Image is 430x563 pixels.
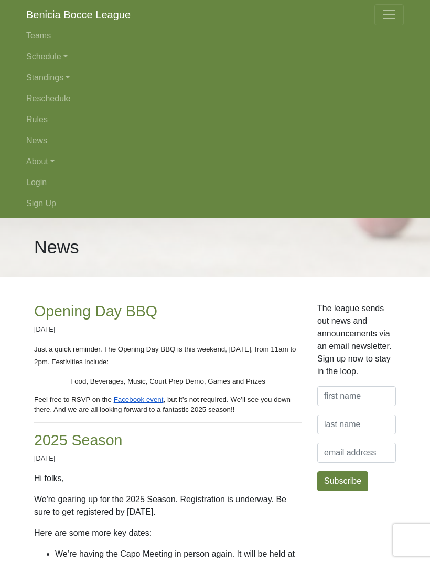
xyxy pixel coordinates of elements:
[317,415,396,434] input: last name
[26,193,404,214] a: Sign Up
[26,109,404,130] a: Rules
[317,471,368,491] button: Subscribe
[34,345,298,365] span: Just a quick reminder. The Opening Day BBQ is this weekend, [DATE], from 11am to 2pm. Festivities...
[34,303,157,320] a: Opening Day BBQ
[112,395,164,403] a: Facebook event
[317,386,396,406] input: first name
[317,302,396,378] p: The league sends out news and announcements via an email newsletter. Sign up now to stay in the l...
[34,396,112,403] span: Feel free to RSVP on the
[34,396,293,413] span: , but it’s not required. We’ll see you down there. And we are all looking forward to a fantastic ...
[26,67,404,88] a: Standings
[374,4,404,25] button: Toggle navigation
[34,453,302,463] p: [DATE]
[114,396,164,403] span: Facebook event
[34,237,79,258] h1: News
[26,4,131,25] a: Benicia Bocce League
[26,130,404,151] a: News
[34,432,122,449] a: 2025 Season
[34,527,302,539] p: Here are some more key dates:
[26,25,404,46] a: Teams
[317,443,396,463] input: email
[26,88,404,109] a: Reschedule
[26,151,404,172] a: About
[34,324,302,334] p: [DATE]
[34,493,302,518] p: We're gearing up for the 2025 Season. Registration is underway. Be sure to get registered by [DATE].
[34,472,302,485] p: Hi folks,
[70,377,265,385] span: Food, Beverages, Music, Court Prep Demo, Games and Prizes
[26,172,404,193] a: Login
[26,46,404,67] a: Schedule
